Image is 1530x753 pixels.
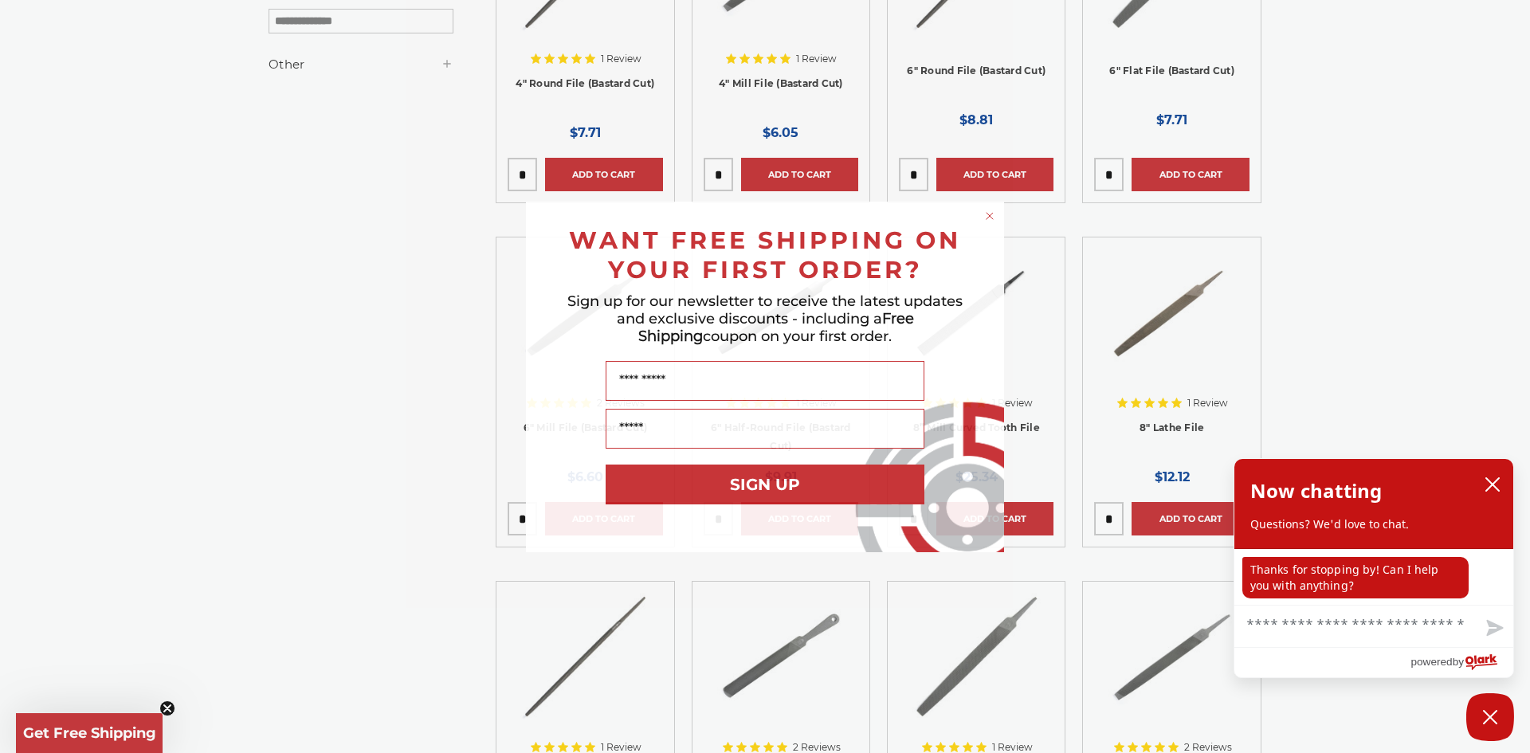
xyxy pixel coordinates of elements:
span: Free Shipping [638,310,914,345]
div: chat [1234,549,1513,605]
button: Close Chatbox [1466,693,1514,741]
span: by [1453,652,1464,672]
button: SIGN UP [606,465,924,504]
h2: Now chatting [1250,475,1382,507]
p: Questions? We'd love to chat. [1250,516,1497,532]
span: WANT FREE SHIPPING ON YOUR FIRST ORDER? [569,226,961,284]
div: olark chatbox [1234,458,1514,678]
button: Close dialog [982,208,998,224]
button: Send message [1473,610,1513,647]
a: Powered by Olark [1410,648,1513,677]
span: powered [1410,652,1452,672]
span: Sign up for our newsletter to receive the latest updates and exclusive discounts - including a co... [567,292,963,345]
p: Thanks for stopping by! Can I help you with anything? [1242,557,1469,598]
button: close chatbox [1480,473,1505,496]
